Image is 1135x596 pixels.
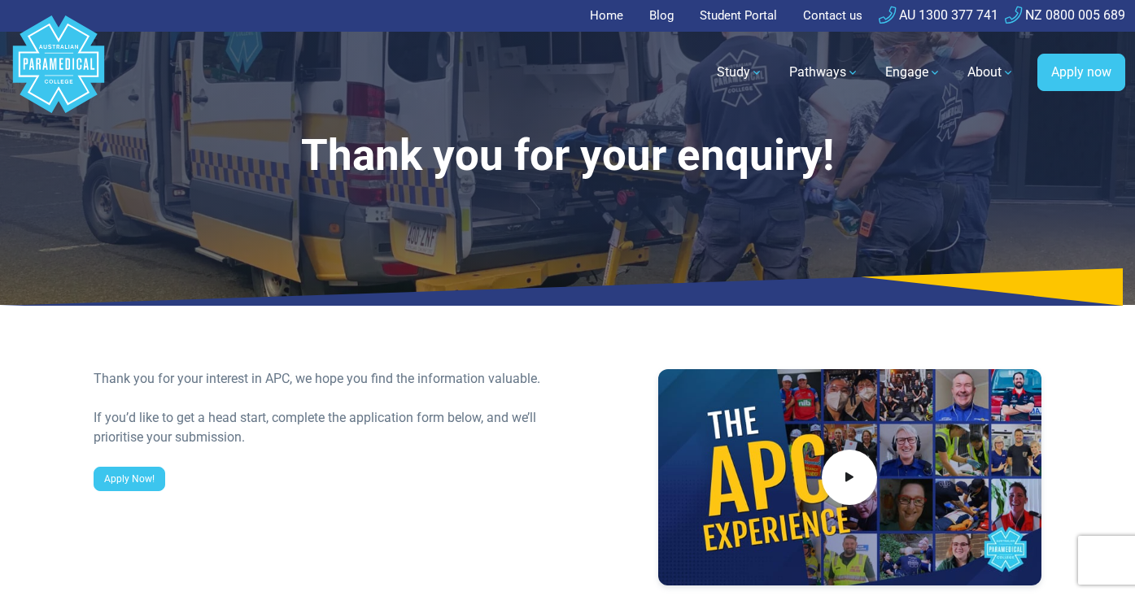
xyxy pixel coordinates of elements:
a: Apply Now! [94,467,165,491]
a: About [958,50,1024,95]
a: Engage [875,50,951,95]
a: NZ 0800 005 689 [1005,7,1125,23]
div: Thank you for your interest in APC, we hope you find the information valuable. [94,369,558,389]
div: If you’d like to get a head start, complete the application form below, and we’ll prioritise your... [94,408,558,447]
a: Australian Paramedical College [10,32,107,114]
h1: Thank you for your enquiry! [94,130,1041,181]
a: Pathways [779,50,869,95]
a: AU 1300 377 741 [879,7,998,23]
a: Apply now [1037,54,1125,91]
a: Study [707,50,773,95]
